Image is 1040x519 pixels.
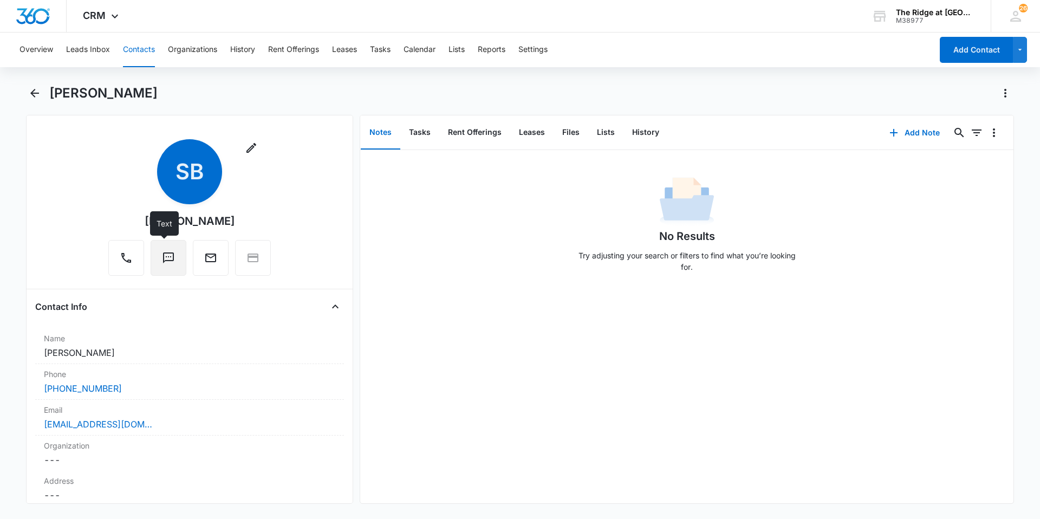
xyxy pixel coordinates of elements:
[35,364,344,400] div: Phone[PHONE_NUMBER]
[44,475,335,486] label: Address
[49,85,158,101] h1: [PERSON_NAME]
[35,300,87,313] h4: Contact Info
[44,368,335,380] label: Phone
[554,116,588,150] button: Files
[145,213,235,229] div: [PERSON_NAME]
[896,8,975,17] div: account name
[1019,4,1028,12] div: notifications count
[44,346,335,359] dd: [PERSON_NAME]
[439,116,510,150] button: Rent Offerings
[44,440,335,451] label: Organization
[193,240,229,276] button: Email
[268,33,319,67] button: Rent Offerings
[151,257,186,266] a: Text
[35,400,344,436] div: Email[EMAIL_ADDRESS][DOMAIN_NAME]
[44,382,122,395] a: [PHONE_NUMBER]
[66,33,110,67] button: Leads Inbox
[83,10,106,21] span: CRM
[588,116,623,150] button: Lists
[518,33,548,67] button: Settings
[230,33,255,67] button: History
[1019,4,1028,12] span: 26
[44,489,335,502] dd: ---
[940,37,1013,63] button: Add Contact
[44,453,335,466] dd: ---
[361,116,400,150] button: Notes
[44,333,335,344] label: Name
[19,33,53,67] button: Overview
[660,174,714,228] img: No Data
[151,240,186,276] button: Text
[332,33,357,67] button: Leases
[896,17,975,24] div: account id
[400,116,439,150] button: Tasks
[35,436,344,471] div: Organization---
[985,124,1003,141] button: Overflow Menu
[157,139,222,204] span: SB
[997,85,1014,102] button: Actions
[478,33,505,67] button: Reports
[26,85,43,102] button: Back
[448,33,465,67] button: Lists
[879,120,951,146] button: Add Note
[193,257,229,266] a: Email
[168,33,217,67] button: Organizations
[573,250,801,273] p: Try adjusting your search or filters to find what you’re looking for.
[951,124,968,141] button: Search...
[968,124,985,141] button: Filters
[327,298,344,315] button: Close
[123,33,155,67] button: Contacts
[35,328,344,364] div: Name[PERSON_NAME]
[44,404,335,416] label: Email
[404,33,435,67] button: Calendar
[108,257,144,266] a: Call
[150,211,179,236] div: Text
[623,116,668,150] button: History
[44,418,152,431] a: [EMAIL_ADDRESS][DOMAIN_NAME]
[370,33,391,67] button: Tasks
[510,116,554,150] button: Leases
[35,471,344,507] div: Address---
[108,240,144,276] button: Call
[659,228,715,244] h1: No Results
